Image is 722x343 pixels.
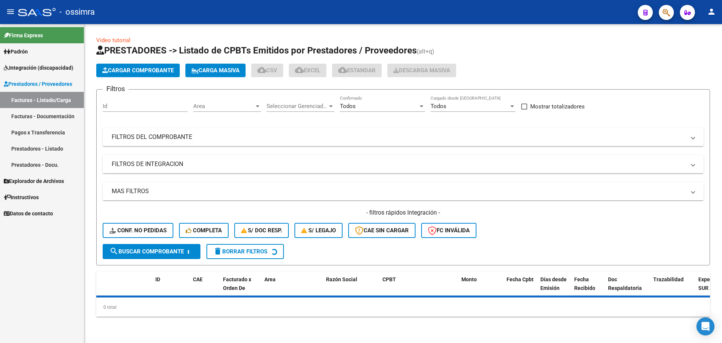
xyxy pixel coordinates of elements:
[264,276,276,282] span: Area
[537,271,571,305] datatable-header-cell: Días desde Emisión
[109,247,118,256] mat-icon: search
[294,223,343,238] button: S/ legajo
[571,271,605,305] datatable-header-cell: Fecha Recibido
[338,67,376,74] span: Estandar
[323,271,379,305] datatable-header-cell: Razón Social
[387,64,456,77] app-download-masive: Descarga masiva de comprobantes (adjuntos)
[707,7,716,16] mat-icon: person
[112,133,686,141] mat-panel-title: FILTROS DEL COMPROBANTE
[191,67,240,74] span: Carga Masiva
[605,271,650,305] datatable-header-cell: Doc Respaldatoria
[261,271,312,305] datatable-header-cell: Area
[103,244,200,259] button: Buscar Comprobante
[103,84,129,94] h3: Filtros
[338,66,347,75] mat-icon: cloud_download
[4,209,53,218] span: Datos de contacto
[112,187,686,195] mat-panel-title: MAS FILTROS
[301,227,336,234] span: S/ legajo
[257,67,277,74] span: CSV
[653,276,684,282] span: Trazabilidad
[103,182,704,200] mat-expansion-panel-header: MAS FILTROS
[152,271,190,305] datatable-header-cell: ID
[382,276,396,282] span: CPBT
[295,67,320,74] span: EXCEL
[696,317,714,335] div: Open Intercom Messenger
[96,298,710,317] div: 0 total
[461,276,477,282] span: Monto
[96,64,180,77] button: Cargar Comprobante
[186,227,222,234] span: Completa
[348,223,416,238] button: CAE SIN CARGAR
[193,103,254,110] span: Area
[103,155,704,173] mat-expansion-panel-header: FILTROS DE INTEGRACION
[213,247,222,256] mat-icon: delete
[96,37,130,44] a: Video tutorial
[155,276,160,282] span: ID
[103,223,173,238] button: Conf. no pedidas
[574,276,595,291] span: Fecha Recibido
[251,64,283,77] button: CSV
[206,244,284,259] button: Borrar Filtros
[179,223,229,238] button: Completa
[185,64,246,77] button: Carga Masiva
[267,103,328,110] span: Seleccionar Gerenciador
[332,64,382,77] button: Estandar
[530,102,585,111] span: Mostrar totalizadores
[417,48,434,55] span: (alt+q)
[223,276,251,291] span: Facturado x Orden De
[59,4,95,20] span: - ossimra
[4,177,64,185] span: Explorador de Archivos
[295,66,304,75] mat-icon: cloud_download
[257,66,266,75] mat-icon: cloud_download
[289,64,326,77] button: EXCEL
[96,45,417,56] span: PRESTADORES -> Listado de CPBTs Emitidos por Prestadores / Proveedores
[507,276,534,282] span: Fecha Cpbt
[109,227,167,234] span: Conf. no pedidas
[540,276,567,291] span: Días desde Emisión
[6,7,15,16] mat-icon: menu
[193,276,203,282] span: CAE
[4,64,73,72] span: Integración (discapacidad)
[340,103,356,110] span: Todos
[4,193,39,201] span: Instructivos
[608,276,642,291] span: Doc Respaldatoria
[431,103,446,110] span: Todos
[220,271,261,305] datatable-header-cell: Facturado x Orden De
[458,271,504,305] datatable-header-cell: Monto
[355,227,409,234] span: CAE SIN CARGAR
[213,248,267,255] span: Borrar Filtros
[650,271,695,305] datatable-header-cell: Trazabilidad
[109,248,184,255] span: Buscar Comprobante
[421,223,476,238] button: FC Inválida
[4,47,28,56] span: Padrón
[326,276,357,282] span: Razón Social
[428,227,470,234] span: FC Inválida
[4,31,43,40] span: Firma Express
[103,128,704,146] mat-expansion-panel-header: FILTROS DEL COMPROBANTE
[102,67,174,74] span: Cargar Comprobante
[504,271,537,305] datatable-header-cell: Fecha Cpbt
[103,209,704,217] h4: - filtros rápidos Integración -
[4,80,72,88] span: Prestadores / Proveedores
[190,271,220,305] datatable-header-cell: CAE
[234,223,289,238] button: S/ Doc Resp.
[393,67,450,74] span: Descarga Masiva
[112,160,686,168] mat-panel-title: FILTROS DE INTEGRACION
[379,271,458,305] datatable-header-cell: CPBT
[387,64,456,77] button: Descarga Masiva
[241,227,282,234] span: S/ Doc Resp.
